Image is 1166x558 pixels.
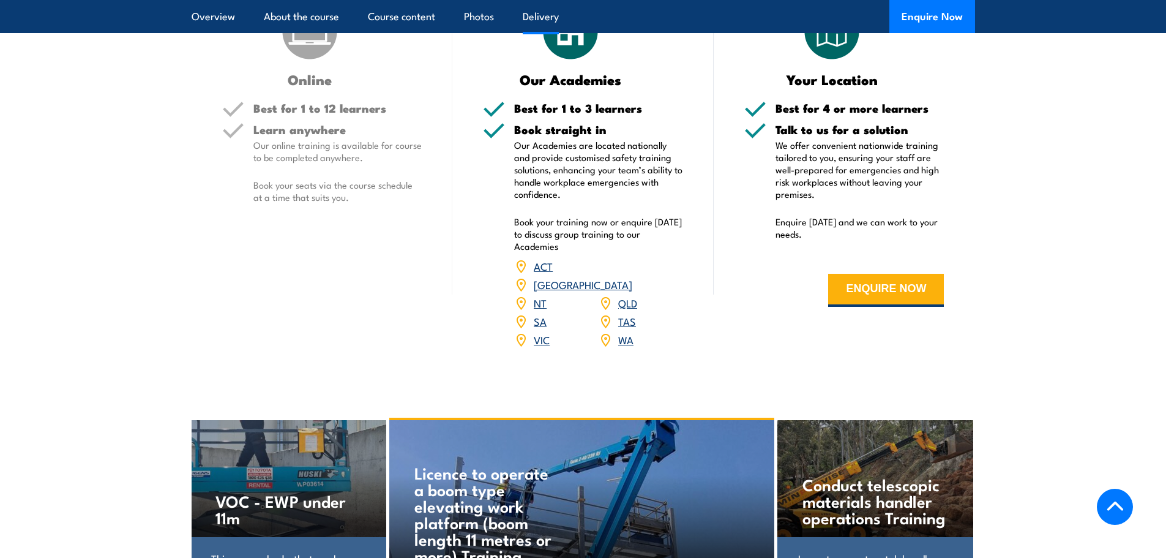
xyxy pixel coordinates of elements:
h5: Learn anywhere [253,124,422,135]
h5: Best for 1 to 3 learners [514,102,683,114]
h3: Online [222,72,398,86]
h5: Book straight in [514,124,683,135]
p: Book your seats via the course schedule at a time that suits you. [253,179,422,203]
p: Book your training now or enquire [DATE] to discuss group training to our Academies [514,216,683,252]
p: Our Academies are located nationally and provide customised safety training solutions, enhancing ... [514,139,683,200]
h5: Talk to us for a solution [775,124,944,135]
a: VIC [534,332,550,347]
a: WA [618,332,633,347]
a: SA [534,314,547,328]
h5: Best for 4 or more learners [775,102,944,114]
p: Our online training is available for course to be completed anywhere. [253,139,422,164]
a: TAS [618,314,636,328]
a: [GEOGRAPHIC_DATA] [534,277,632,292]
h3: Your Location [744,72,920,86]
a: ACT [534,258,553,273]
h4: Conduct telescopic materials handler operations Training [802,476,947,526]
p: Enquire [DATE] and we can work to your needs. [775,216,944,240]
h5: Best for 1 to 12 learners [253,102,422,114]
a: QLD [618,295,637,310]
a: NT [534,295,547,310]
p: We offer convenient nationwide training tailored to you, ensuring your staff are well-prepared fo... [775,139,944,200]
button: ENQUIRE NOW [828,274,944,307]
h3: Our Academies [483,72,659,86]
h4: VOC - EWP under 11m [215,492,361,526]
